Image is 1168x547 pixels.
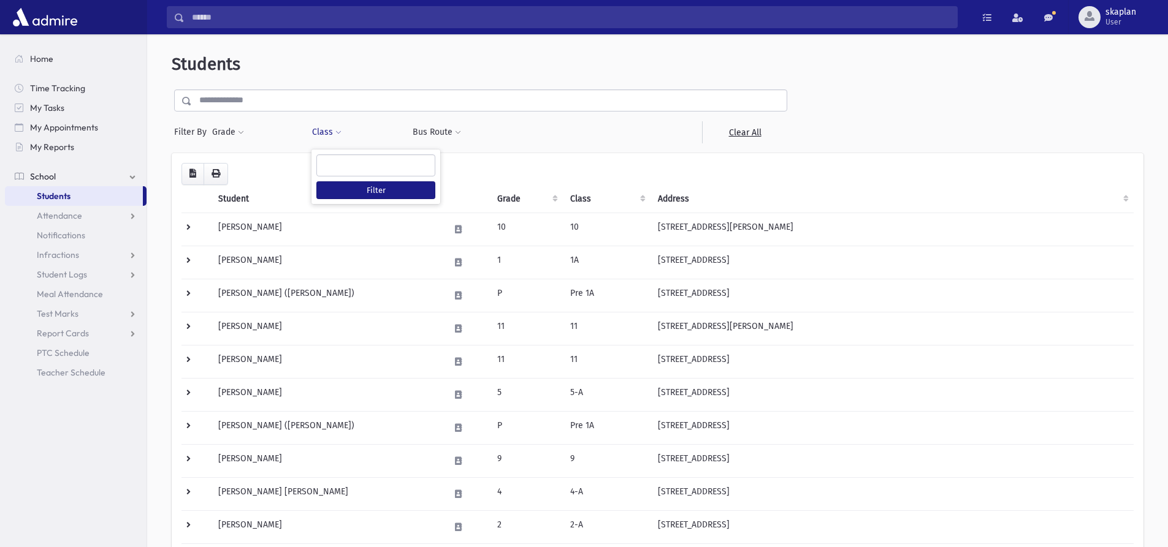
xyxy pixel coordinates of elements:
th: Student: activate to sort column descending [211,185,442,213]
span: Time Tracking [30,83,85,94]
span: Test Marks [37,308,78,319]
td: [STREET_ADDRESS] [651,345,1134,378]
span: Report Cards [37,328,89,339]
a: Time Tracking [5,78,147,98]
a: Clear All [702,121,787,143]
td: [STREET_ADDRESS] [651,477,1134,510]
td: [PERSON_NAME] [211,345,442,378]
span: My Reports [30,141,74,153]
a: Meal Attendance [5,284,147,304]
td: [PERSON_NAME] [211,312,442,345]
td: 4 [490,477,562,510]
td: [PERSON_NAME] [PERSON_NAME] [211,477,442,510]
td: 4-A [563,477,651,510]
td: 11 [563,312,651,345]
img: AdmirePro [10,5,80,29]
a: PTC Schedule [5,343,147,363]
td: 2-A [563,510,651,543]
button: Class [311,121,342,143]
td: [PERSON_NAME] [211,378,442,411]
button: Print [204,163,228,185]
td: 11 [563,345,651,378]
span: Notifications [37,230,85,241]
span: User [1105,17,1136,27]
span: My Tasks [30,102,64,113]
td: [PERSON_NAME] [211,444,442,477]
a: Infractions [5,245,147,265]
a: My Tasks [5,98,147,118]
td: 5 [490,378,562,411]
td: P [490,279,562,312]
td: [PERSON_NAME] [211,246,442,279]
td: [STREET_ADDRESS] [651,411,1134,444]
a: Home [5,49,147,69]
span: Infractions [37,249,79,260]
td: [STREET_ADDRESS] [651,378,1134,411]
a: School [5,167,147,186]
td: 1 [490,246,562,279]
td: Pre 1A [563,279,651,312]
a: Report Cards [5,323,147,343]
button: Grade [212,121,245,143]
a: Student Logs [5,265,147,284]
td: [PERSON_NAME] [211,213,442,246]
span: Meal Attendance [37,289,103,300]
a: Students [5,186,143,206]
td: [STREET_ADDRESS] [651,246,1134,279]
th: Grade: activate to sort column ascending [490,185,562,213]
td: [STREET_ADDRESS] [651,510,1134,543]
th: Class: activate to sort column ascending [563,185,651,213]
th: Address: activate to sort column ascending [651,185,1134,213]
button: Filter [316,181,435,199]
td: 5-A [563,378,651,411]
span: My Appointments [30,122,98,133]
span: School [30,171,56,182]
td: 10 [563,213,651,246]
td: Pre 1A [563,411,651,444]
td: [STREET_ADDRESS] [651,444,1134,477]
span: Students [172,54,240,74]
td: 11 [490,345,562,378]
a: Test Marks [5,304,147,323]
a: Attendance [5,206,147,225]
td: P [490,411,562,444]
a: Teacher Schedule [5,363,147,382]
td: 10 [490,213,562,246]
td: [PERSON_NAME] ([PERSON_NAME]) [211,279,442,312]
a: Notifications [5,225,147,245]
td: [STREET_ADDRESS][PERSON_NAME] [651,213,1134,246]
span: Student Logs [37,269,87,280]
td: [STREET_ADDRESS] [651,279,1134,312]
td: [PERSON_NAME] [211,510,442,543]
a: My Appointments [5,118,147,137]
span: Students [37,191,71,202]
td: 9 [490,444,562,477]
td: 2 [490,510,562,543]
td: [PERSON_NAME] ([PERSON_NAME]) [211,411,442,444]
span: Teacher Schedule [37,367,105,378]
td: 1A [563,246,651,279]
a: My Reports [5,137,147,157]
td: [STREET_ADDRESS][PERSON_NAME] [651,312,1134,345]
span: Attendance [37,210,82,221]
span: PTC Schedule [37,347,90,358]
button: CSV [181,163,204,185]
input: Search [185,6,957,28]
button: Bus Route [412,121,462,143]
span: Home [30,53,53,64]
td: 9 [563,444,651,477]
span: skaplan [1105,7,1136,17]
span: Filter By [174,126,212,138]
td: 11 [490,312,562,345]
